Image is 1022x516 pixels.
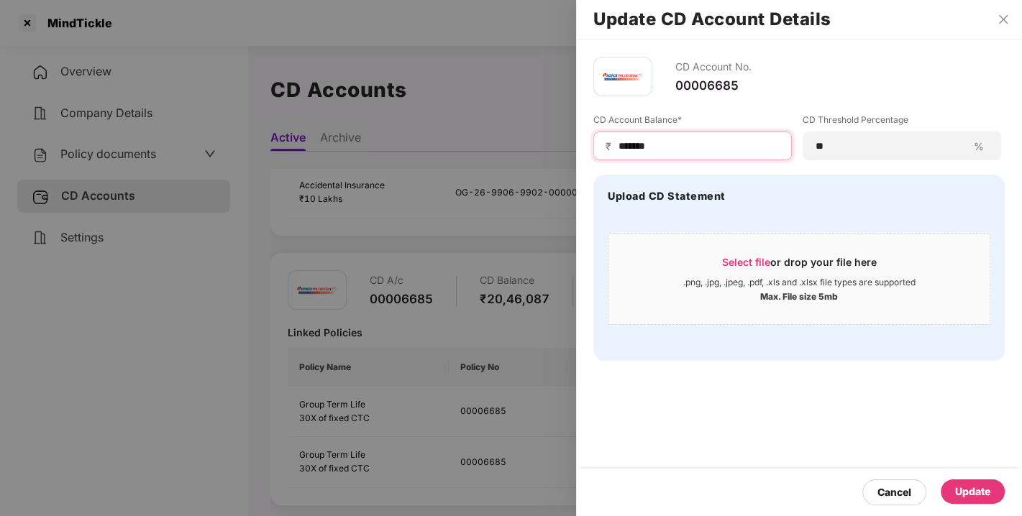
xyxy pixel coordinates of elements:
div: .png, .jpg, .jpeg, .pdf, .xls and .xlsx file types are supported [683,277,916,288]
button: Close [993,13,1013,26]
div: CD Account No. [675,57,752,78]
label: CD Account Balance* [593,114,792,132]
label: CD Threshold Percentage [803,114,1001,132]
div: Cancel [877,484,911,500]
span: % [968,139,990,153]
span: Select file [722,256,770,268]
div: 00006685 [675,78,752,93]
div: Update [955,484,990,499]
div: or drop your file here [722,255,877,277]
h4: Upload CD Statement [608,189,726,203]
span: close [998,14,1009,25]
div: Max. File size 5mb [760,288,838,303]
span: Select fileor drop your file here.png, .jpg, .jpeg, .pdf, .xls and .xlsx file types are supported... [608,244,990,313]
h2: Update CD Account Details [593,11,1005,27]
span: ₹ [606,139,617,153]
img: iciciprud.png [601,55,644,98]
